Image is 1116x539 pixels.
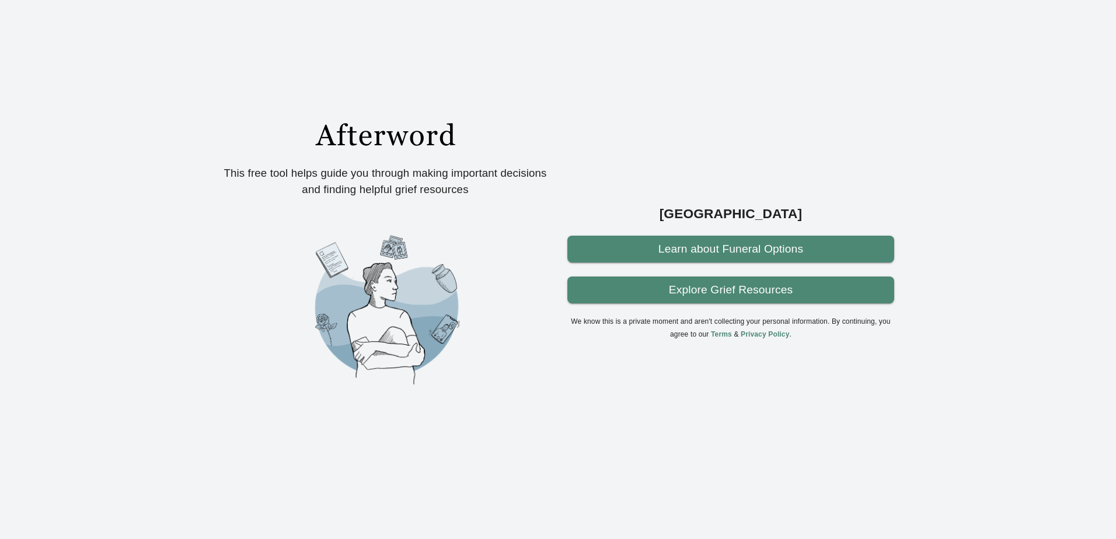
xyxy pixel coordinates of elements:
a: Explore Grief Resources [567,276,894,303]
span: We know this is a private moment and aren't collecting your personal information. By continuing, ... [571,317,890,338]
img: Afterword logo [292,202,479,401]
a: Terms [711,330,732,338]
p: This free tool helps guide you through making important decisions and finding helpful grief resou... [222,165,549,198]
h4: [GEOGRAPHIC_DATA] [567,206,894,222]
img: Afterword logo [315,123,455,146]
a: Learn about Funeral Options [567,236,894,262]
a: Privacy Policy [741,330,790,338]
